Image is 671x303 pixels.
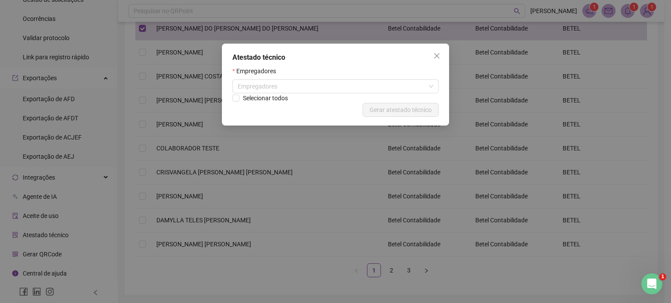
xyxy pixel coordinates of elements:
[232,52,439,63] div: Atestado técnico
[659,273,666,280] span: 1
[433,52,440,59] span: close
[239,93,291,103] span: Selecionar todos
[641,273,662,294] iframe: Intercom live chat
[232,66,282,76] label: Empregadores
[430,49,444,63] button: Close
[363,103,439,117] button: Gerar atestado técnico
